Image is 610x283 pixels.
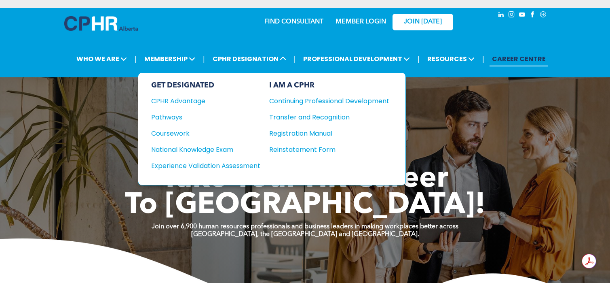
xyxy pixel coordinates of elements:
[301,51,412,66] span: PROFESSIONAL DEVELOPMENT
[135,51,137,67] li: |
[507,10,516,21] a: instagram
[269,96,389,106] a: Continuing Professional Development
[269,96,377,106] div: Continuing Professional Development
[418,51,420,67] li: |
[203,51,205,67] li: |
[151,112,249,122] div: Pathways
[210,51,289,66] span: CPHR DESIGNATION
[393,14,453,30] a: JOIN [DATE]
[142,51,198,66] span: MEMBERSHIP
[151,112,260,122] a: Pathways
[269,81,389,90] div: I AM A CPHR
[518,10,527,21] a: youtube
[151,81,260,90] div: GET DESIGNATED
[151,96,249,106] div: CPHR Advantage
[74,51,129,66] span: WHO WE ARE
[294,51,296,67] li: |
[497,10,506,21] a: linkedin
[269,112,389,122] a: Transfer and Recognition
[151,145,260,155] a: National Knowledge Exam
[404,18,442,26] span: JOIN [DATE]
[151,128,249,138] div: Coursework
[269,128,389,138] a: Registration Manual
[336,19,386,25] a: MEMBER LOGIN
[64,16,138,31] img: A blue and white logo for cp alberta
[151,128,260,138] a: Coursework
[269,112,377,122] div: Transfer and Recognition
[528,10,537,21] a: facebook
[490,51,548,66] a: CAREER CENTRE
[152,223,458,230] strong: Join over 6,900 human resources professionals and business leaders in making workplaces better ac...
[539,10,548,21] a: Social network
[264,19,323,25] a: FIND CONSULTANT
[151,161,249,171] div: Experience Validation Assessment
[269,128,377,138] div: Registration Manual
[425,51,477,66] span: RESOURCES
[151,161,260,171] a: Experience Validation Assessment
[151,96,260,106] a: CPHR Advantage
[482,51,484,67] li: |
[269,145,377,155] div: Reinstatement Form
[151,145,249,155] div: National Knowledge Exam
[125,191,485,220] span: To [GEOGRAPHIC_DATA]!
[269,145,389,155] a: Reinstatement Form
[191,231,419,238] strong: [GEOGRAPHIC_DATA], the [GEOGRAPHIC_DATA] and [GEOGRAPHIC_DATA].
